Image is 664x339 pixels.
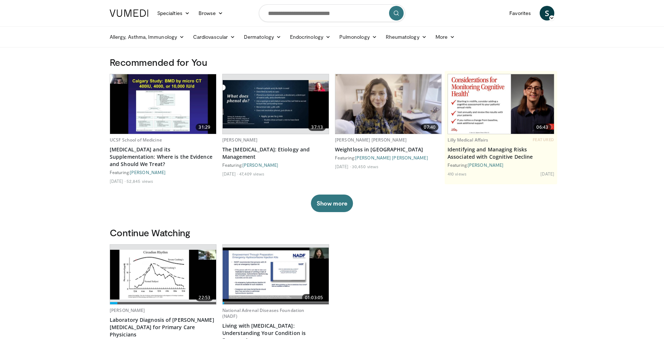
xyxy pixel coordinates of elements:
[448,74,554,134] a: 06:43
[302,294,326,301] span: 01:03:05
[352,163,378,169] li: 30,450 views
[110,146,216,168] a: [MEDICAL_DATA] and its Supplementation: Where is the Evidence and Should We Treat?
[110,307,145,313] a: [PERSON_NAME]
[533,124,551,131] span: 06:43
[242,162,278,167] a: [PERSON_NAME]
[335,137,407,143] a: [PERSON_NAME] [PERSON_NAME]
[110,250,216,300] img: 503257c1-8dcc-4ce4-a7e4-e5a71487f99c.620x360_q85_upscale.jpg
[335,163,351,169] li: [DATE]
[222,162,329,168] div: Featuring:
[222,146,329,161] a: The [MEDICAL_DATA]: Etiology and Management
[239,171,264,177] li: 47,409 views
[223,248,329,302] img: e70faff6-e5b6-4a90-b6f0-f1b3ca12ac9e.620x360_q85_upscale.jpg
[335,155,442,161] div: Featuring:
[355,155,428,160] a: [PERSON_NAME] [PERSON_NAME]
[110,245,216,304] a: 22:53
[110,227,554,238] h3: Continue Watching
[223,80,329,128] img: c5af237d-e68a-4dd3-8521-77b3daf9ece4.620x360_q85_upscale.jpg
[105,30,189,44] a: Allergy, Asthma, Immunology
[448,146,554,161] a: Identifying and Managing Risks Associated with Cognitive Decline
[222,137,258,143] a: [PERSON_NAME]
[335,74,441,134] img: 9983fed1-7565-45be-8934-aef1103ce6e2.620x360_q85_upscale.jpg
[110,316,216,338] a: Laboratory Diagnosis of [PERSON_NAME][MEDICAL_DATA] for Primary Care Physicians
[259,4,405,22] input: Search topics, interventions
[194,6,228,20] a: Browse
[196,124,213,131] span: 31:29
[130,170,166,175] a: [PERSON_NAME]
[335,30,381,44] a: Pulmonology
[533,137,554,142] span: FEATURED
[468,162,503,167] a: [PERSON_NAME]
[311,195,353,212] button: Show more
[222,171,238,177] li: [DATE]
[540,171,554,177] li: [DATE]
[308,124,326,131] span: 37:13
[239,30,286,44] a: Dermatology
[540,6,554,20] a: S
[222,307,304,319] a: National Adrenal Diseases Foundation (NADF)
[110,137,162,143] a: UCSF School of Medicine
[335,146,442,153] a: Weightloss in [GEOGRAPHIC_DATA]
[505,6,535,20] a: Favorites
[196,294,213,301] span: 22:53
[223,245,329,304] a: 01:03:05
[448,162,554,168] div: Featuring:
[421,124,438,131] span: 07:40
[381,30,431,44] a: Rheumatology
[335,74,441,134] a: 07:40
[153,6,194,20] a: Specialties
[431,30,459,44] a: More
[127,178,153,184] li: 52,845 views
[110,169,216,175] div: Featuring:
[110,10,148,17] img: VuMedi Logo
[110,74,216,134] img: 4bb25b40-905e-443e-8e37-83f056f6e86e.620x360_q85_upscale.jpg
[110,56,554,68] h3: Recommended for You
[448,137,488,143] a: Lilly Medical Affairs
[286,30,335,44] a: Endocrinology
[110,74,216,134] a: 31:29
[448,74,554,134] img: fc5f84e2-5eb7-4c65-9fa9-08971b8c96b8.jpg.620x360_q85_upscale.jpg
[189,30,239,44] a: Cardiovascular
[223,74,329,134] a: 37:13
[110,178,125,184] li: [DATE]
[448,171,467,177] li: 410 views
